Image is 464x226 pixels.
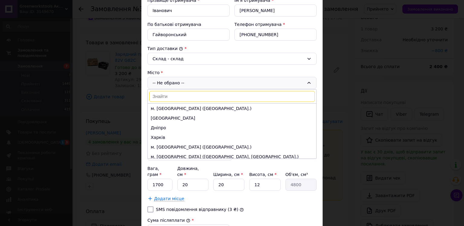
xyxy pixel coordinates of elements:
li: м. [GEOGRAPHIC_DATA] ([GEOGRAPHIC_DATA].) [148,142,316,152]
div: Об'єм, см³ [285,171,317,177]
li: Дніпро [148,123,316,133]
label: Довжина, см [177,166,199,177]
label: Вага, грам [147,166,162,177]
div: -- Не обрано -- [147,77,317,89]
label: Ширина, см [213,172,243,177]
label: Висота, см [249,172,276,177]
div: Місто [147,70,317,76]
div: Склад - склад [153,55,304,62]
li: м. [GEOGRAPHIC_DATA] ([GEOGRAPHIC_DATA], [GEOGRAPHIC_DATA].) [148,152,316,162]
label: SMS повідомлення відправнику (3 ₴) [156,207,238,212]
li: м. [GEOGRAPHIC_DATA] ([GEOGRAPHIC_DATA].) [148,104,316,113]
li: Харків [148,133,316,142]
div: Тип доставки [147,46,317,52]
input: Знайти [149,91,315,102]
label: Сума післяплати [147,218,190,223]
li: [GEOGRAPHIC_DATA] [148,113,316,123]
input: +380 [234,29,317,41]
label: По батькові отримувача [147,22,201,27]
span: Додати місце [154,196,184,201]
label: Телефон отримувача [234,22,282,27]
